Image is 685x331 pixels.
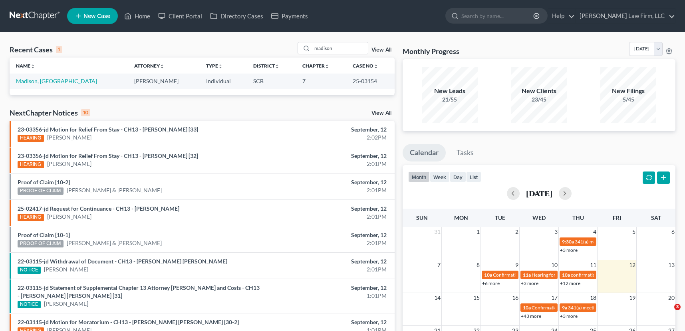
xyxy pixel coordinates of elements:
a: Typeunfold_more [206,63,223,69]
div: September, 12 [269,231,387,239]
div: September, 12 [269,205,387,213]
div: PROOF OF CLAIM [18,187,64,195]
span: 10 [550,260,558,270]
span: 11 [589,260,597,270]
span: Sat [651,214,661,221]
span: 3 [554,227,558,237]
i: unfold_more [325,64,330,69]
div: 10 [81,109,90,116]
a: Madison, [GEOGRAPHIC_DATA] [16,78,97,84]
button: week [430,171,450,182]
input: Search by name... [461,8,534,23]
div: HEARING [18,214,44,221]
td: [PERSON_NAME] [128,74,200,88]
a: Proof of Claim [10-1] [18,231,70,238]
a: +3 more [560,247,578,253]
a: View All [371,47,391,53]
a: +3 more [521,280,538,286]
a: [PERSON_NAME] & [PERSON_NAME] [67,239,162,247]
div: NOTICE [18,301,41,308]
div: 2:01PM [269,239,387,247]
a: Client Portal [154,9,206,23]
a: Proof of Claim [10-2] [18,179,70,185]
a: Attorneyunfold_more [134,63,165,69]
div: 21/55 [422,96,478,104]
span: 5 [631,227,636,237]
span: 20 [667,293,675,303]
i: unfold_more [160,64,165,69]
div: HEARING [18,135,44,142]
span: 9a [562,305,567,311]
a: Help [548,9,575,23]
a: [PERSON_NAME] [44,300,88,308]
span: 2 [514,227,519,237]
h2: [DATE] [526,189,552,197]
div: Recent Cases [10,45,62,54]
i: unfold_more [275,64,280,69]
a: [PERSON_NAME] [47,134,91,142]
a: +43 more [521,313,541,319]
a: Nameunfold_more [16,63,35,69]
div: New Filings [600,86,656,96]
div: NOTICE [18,267,41,274]
span: 1 [476,227,480,237]
a: Districtunfold_more [253,63,280,69]
div: 1:01PM [269,292,387,300]
div: 2:01PM [269,265,387,273]
a: 22-03115-jd Motion for Moratorium - CH13 - [PERSON_NAME] [PERSON_NAME] [30-2] [18,319,239,325]
a: [PERSON_NAME] [47,160,91,168]
div: September, 12 [269,284,387,292]
span: 341(a) meeting for [PERSON_NAME] [568,305,645,311]
div: 2:02PM [269,134,387,142]
span: confirmation hearing for [PERSON_NAME] [571,272,661,278]
span: 8 [476,260,480,270]
span: 3 [674,304,681,310]
span: 9:30a [562,239,574,245]
a: [PERSON_NAME] [44,265,88,273]
i: unfold_more [373,64,378,69]
span: Hearing for [PERSON_NAME] and [PERSON_NAME] [532,272,641,278]
div: 1 [56,46,62,53]
span: 9 [514,260,519,270]
div: September, 12 [269,178,387,186]
a: Directory Cases [206,9,267,23]
input: Search by name... [312,42,368,54]
button: list [466,171,481,182]
span: 10a [523,305,531,311]
a: 23-03356-jd Motion for Relief From Stay - CH13 - [PERSON_NAME] [32] [18,152,198,159]
span: 10a [484,272,492,278]
div: PROOF OF CLAIM [18,240,64,247]
a: Payments [267,9,312,23]
a: Chapterunfold_more [302,63,330,69]
div: 2:01PM [269,160,387,168]
span: 10a [562,272,570,278]
button: day [450,171,466,182]
a: Home [120,9,154,23]
a: Tasks [449,144,481,162]
a: [PERSON_NAME] Law Firm, LLC [576,9,675,23]
div: New Leads [422,86,478,96]
div: NextChapter Notices [10,108,90,118]
span: 12 [628,260,636,270]
i: unfold_more [218,64,223,69]
span: 7 [437,260,441,270]
span: 31 [433,227,441,237]
span: Tue [495,214,505,221]
span: Mon [454,214,468,221]
h3: Monthly Progress [403,46,459,56]
span: Sun [416,214,428,221]
span: 14 [433,293,441,303]
span: 341(a) meeting for [PERSON_NAME] [575,239,652,245]
span: Fri [613,214,621,221]
a: +12 more [560,280,580,286]
td: 7 [296,74,346,88]
span: Confirmation hearing for [PERSON_NAME] [493,272,584,278]
span: 18 [589,293,597,303]
div: September, 12 [269,152,387,160]
a: Calendar [403,144,446,162]
div: September, 12 [269,257,387,265]
span: Thu [572,214,584,221]
a: [PERSON_NAME] [47,213,91,221]
a: [PERSON_NAME] & [PERSON_NAME] [67,186,162,194]
a: 22-03115-jd Withdrawal of Document - CH13 - [PERSON_NAME] [PERSON_NAME] [18,258,227,265]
